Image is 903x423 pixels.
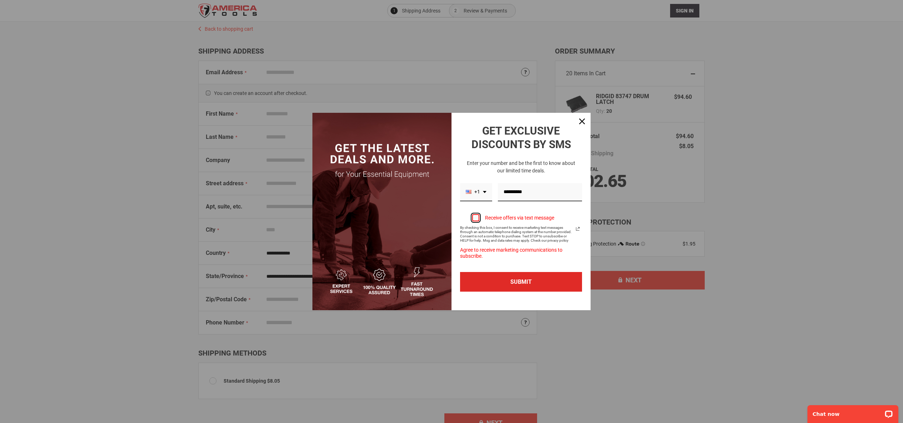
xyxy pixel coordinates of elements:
[573,225,582,233] svg: link icon
[803,401,903,423] iframe: LiveChat chat widget
[460,272,582,292] button: SUBMIT
[474,189,480,195] span: +1
[483,191,486,193] svg: dropdown arrow
[579,119,585,124] svg: close icon
[485,215,554,221] div: Receive offers via text message
[460,183,492,201] div: Phone number prefix
[498,183,582,201] input: Phone number field
[471,125,571,151] strong: GET EXCLUSIVE DISCOUNTS BY SMS
[460,167,582,175] p: our limited time deals.
[460,226,573,243] span: By checking this box, I consent to receive marketing text messages through an automatic telephone...
[573,113,591,130] button: Close
[573,225,582,233] a: Read our Privacy Policy
[460,160,582,167] p: Enter your number and be the first to know about
[460,243,582,263] div: Agree to receive marketing communications to subscribe.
